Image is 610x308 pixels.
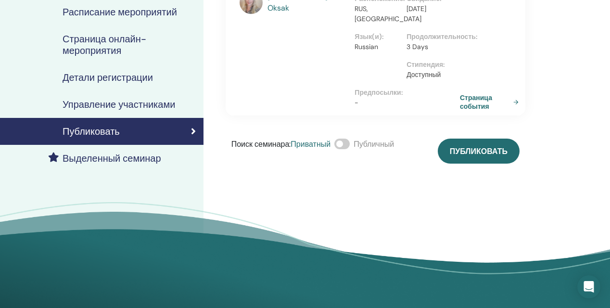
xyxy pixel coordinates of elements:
p: Russian [355,42,401,52]
p: Язык(и) : [355,32,401,42]
p: RUS, [GEOGRAPHIC_DATA] [355,4,401,24]
span: Публиковать [450,146,508,156]
h4: Страница онлайн-мероприятия [63,33,196,56]
h4: Выделенный семинар [63,153,161,164]
h4: Управление участниками [63,99,175,110]
a: Страница события [460,93,522,111]
p: Предпосылки : [355,88,458,98]
div: Open Intercom Messenger [577,275,600,298]
h4: Детали регистрации [63,72,153,83]
p: [DATE] [407,4,453,14]
p: Доступный [407,70,453,80]
span: Поиск семинара : [231,139,291,149]
span: Публичный [354,139,394,149]
span: Приватный [291,139,330,149]
p: Стипендия : [407,60,453,70]
p: Продолжительность : [407,32,453,42]
p: 3 Days [407,42,453,52]
h4: Расписание мероприятий [63,6,177,18]
p: - [355,98,458,108]
h4: Публиковать [63,126,120,137]
button: Публиковать [438,139,520,164]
